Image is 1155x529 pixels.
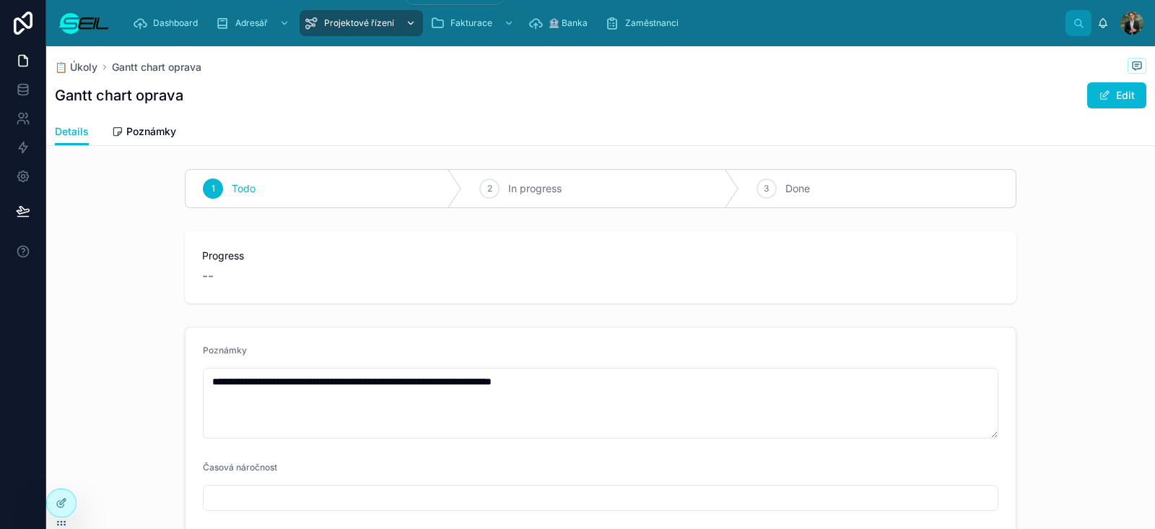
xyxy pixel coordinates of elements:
[324,17,394,29] span: Projektové řízení
[300,10,423,36] a: Projektové řízení
[126,124,176,139] span: Poznámky
[112,60,201,74] a: Gantt chart oprava
[450,17,492,29] span: Fakturace
[232,181,256,196] span: Todo
[58,12,110,35] img: App logo
[785,181,810,196] span: Done
[55,124,89,139] span: Details
[508,181,562,196] span: In progress
[203,462,277,473] span: Časová náročnost
[211,10,297,36] a: Adresář
[202,266,214,286] span: --
[524,10,598,36] a: 🏦 Banka
[1087,82,1146,108] button: Edit
[764,183,769,194] span: 3
[487,183,492,194] span: 2
[55,119,89,146] a: Details
[212,183,215,194] span: 1
[235,17,268,29] span: Adresář
[112,119,176,147] a: Poznámky
[549,17,588,29] span: 🏦 Banka
[121,7,1065,39] div: scrollable content
[55,85,183,106] h1: Gantt chart oprava
[153,17,198,29] span: Dashboard
[426,10,521,36] a: Fakturace
[55,60,97,74] a: 📋 Úkoly
[625,17,679,29] span: Zaměstnanci
[203,345,247,356] span: Poznámky
[128,10,208,36] a: Dashboard
[202,249,999,263] span: Progress
[601,10,689,36] a: Zaměstnanci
